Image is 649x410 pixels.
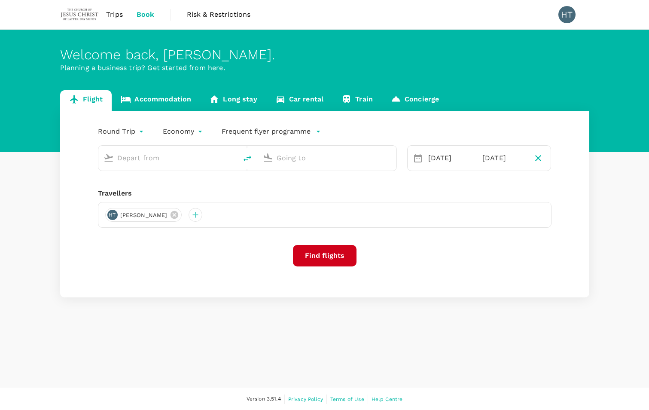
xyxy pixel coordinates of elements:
a: Train [332,90,382,111]
button: Open [390,157,392,159]
button: delete [237,148,258,169]
input: Going to [277,151,378,165]
div: HT [558,6,576,23]
div: Round Trip [98,125,146,138]
span: Version 3.51.4 [247,395,281,404]
div: [DATE] [425,150,475,167]
div: Travellers [98,188,551,199]
div: HT [107,210,118,220]
button: Find flights [293,245,356,266]
div: Welcome back , [PERSON_NAME] . [60,47,589,63]
img: The Malaysian Church of Jesus Christ of Latter-day Saints [60,5,100,24]
div: Economy [163,125,204,138]
a: Concierge [382,90,448,111]
a: Flight [60,90,112,111]
button: Open [231,157,233,159]
span: Terms of Use [330,396,364,402]
span: Trips [106,9,123,20]
a: Terms of Use [330,395,364,404]
p: Frequent flyer programme [222,126,311,137]
button: Frequent flyer programme [222,126,321,137]
div: [DATE] [479,150,529,167]
div: HT[PERSON_NAME] [105,208,182,222]
a: Privacy Policy [288,395,323,404]
span: Help Centre [372,396,403,402]
span: [PERSON_NAME] [115,211,173,220]
a: Car rental [266,90,333,111]
a: Long stay [200,90,266,111]
a: Help Centre [372,395,403,404]
p: Planning a business trip? Get started from here. [60,63,589,73]
input: Depart from [117,151,219,165]
span: Book [137,9,155,20]
a: Accommodation [112,90,200,111]
span: Privacy Policy [288,396,323,402]
span: Risk & Restrictions [187,9,251,20]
